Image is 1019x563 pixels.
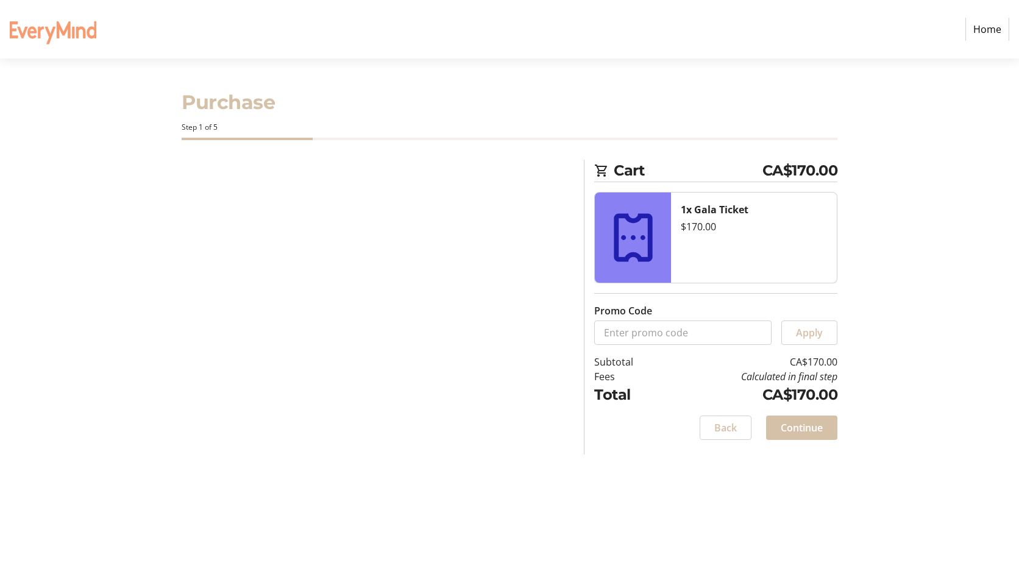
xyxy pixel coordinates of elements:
[594,355,664,369] td: Subtotal
[614,160,762,182] span: Cart
[10,5,96,54] img: EveryMind Mental Health Services's Logo
[182,122,837,133] div: Step 1 of 5
[681,219,827,234] div: $170.00
[594,384,664,406] td: Total
[681,203,748,216] strong: 1x Gala Ticket
[594,369,664,384] td: Fees
[781,420,823,435] span: Continue
[796,325,823,340] span: Apply
[714,420,737,435] span: Back
[594,320,772,345] input: Enter promo code
[965,18,1009,41] a: Home
[664,369,837,384] td: Calculated in final step
[664,384,837,406] td: CA$170.00
[664,355,837,369] td: CA$170.00
[594,303,652,318] label: Promo Code
[700,416,751,440] button: Back
[781,320,837,345] button: Apply
[762,160,838,182] span: CA$170.00
[182,88,837,117] h1: Purchase
[766,416,837,440] button: Continue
